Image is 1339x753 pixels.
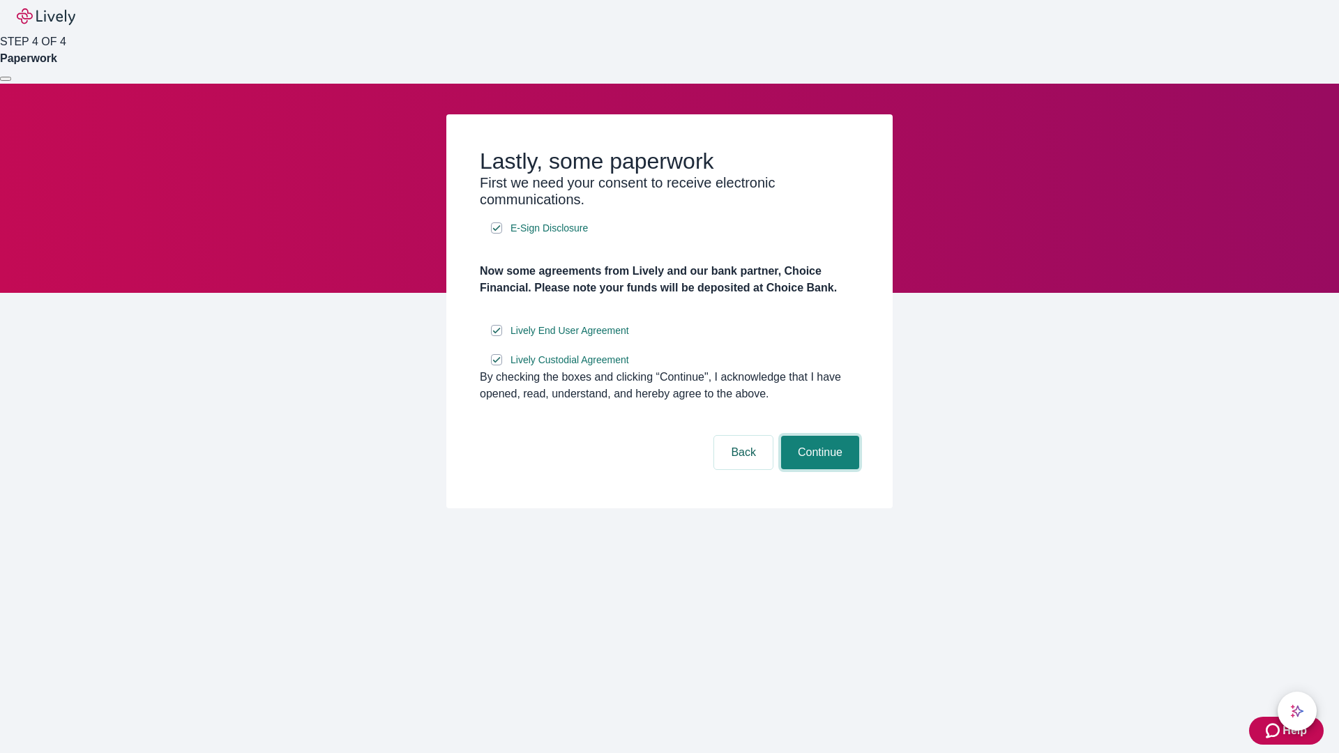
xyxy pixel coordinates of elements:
[480,148,859,174] h2: Lastly, some paperwork
[1278,692,1317,731] button: chat
[480,263,859,296] h4: Now some agreements from Lively and our bank partner, Choice Financial. Please note your funds wi...
[508,351,632,369] a: e-sign disclosure document
[781,436,859,469] button: Continue
[1290,704,1304,718] svg: Lively AI Assistant
[1266,722,1283,739] svg: Zendesk support icon
[1249,717,1324,745] button: Zendesk support iconHelp
[480,174,859,208] h3: First we need your consent to receive electronic communications.
[480,369,859,402] div: By checking the boxes and clicking “Continue", I acknowledge that I have opened, read, understand...
[510,221,588,236] span: E-Sign Disclosure
[510,324,629,338] span: Lively End User Agreement
[714,436,773,469] button: Back
[508,322,632,340] a: e-sign disclosure document
[17,8,75,25] img: Lively
[510,353,629,367] span: Lively Custodial Agreement
[1283,722,1307,739] span: Help
[508,220,591,237] a: e-sign disclosure document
